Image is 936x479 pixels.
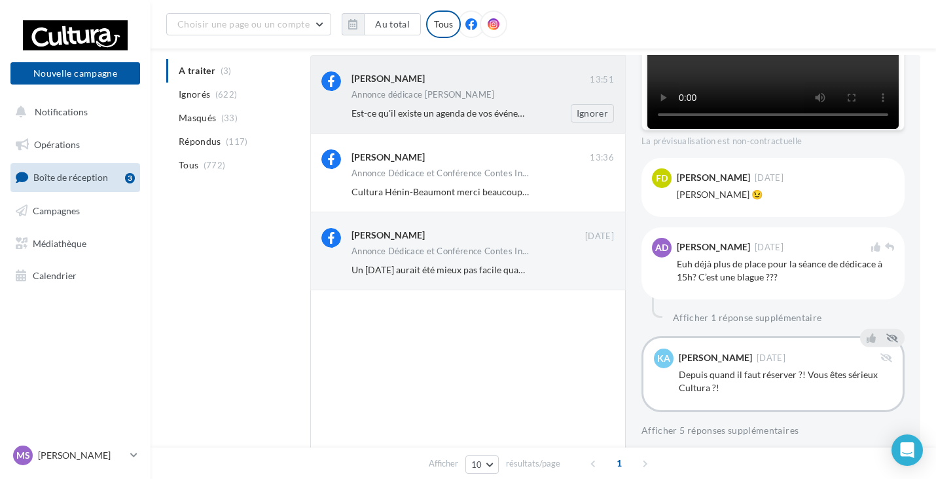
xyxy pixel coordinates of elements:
[641,130,905,147] div: La prévisualisation est non-contractuelle
[351,229,425,242] div: [PERSON_NAME]
[179,159,198,172] span: Tous
[16,449,30,462] span: MS
[590,152,614,164] span: 13:36
[179,135,221,148] span: Répondus
[8,262,143,290] a: Calendrier
[177,18,310,29] span: Choisir une page ou un compte
[351,264,580,275] span: Un [DATE] aurait été mieux pas facile quand ont travaille
[10,62,140,85] button: Nouvelle campagne
[351,151,425,164] div: [PERSON_NAME]
[351,72,425,85] div: [PERSON_NAME]
[34,139,80,150] span: Opérations
[351,247,529,256] span: Annonce Dédicace et Conférence Contes In...
[655,241,668,254] span: AD
[342,13,421,35] button: Au total
[221,113,238,123] span: (33)
[226,136,248,147] span: (117)
[204,160,226,170] span: (772)
[35,106,88,117] span: Notifications
[8,230,143,258] a: Médiathèque
[891,434,923,466] div: Open Intercom Messenger
[33,172,108,183] span: Boîte de réception
[33,270,77,281] span: Calendrier
[351,186,605,197] span: Cultura Hénin-Beaumont merci beaucoup belle journée a vous
[755,174,783,182] span: [DATE]
[426,10,461,38] div: Tous
[506,457,560,470] span: résultats/page
[8,131,143,159] a: Opérations
[471,459,482,470] span: 10
[656,172,668,185] span: FD
[677,173,750,182] div: [PERSON_NAME]
[179,111,216,125] span: Masqués
[755,243,783,252] span: [DATE]
[179,88,210,101] span: Ignorés
[33,237,86,248] span: Médiathèque
[585,231,614,242] span: [DATE]
[166,13,331,35] button: Choisir une page ou un compte
[351,107,763,119] span: Est-ce qu'il existe un agenda de vos événements ? Vous avez plein de dates intéressantes en ce mo...
[679,368,892,394] div: Depuis quand il faut réserver ?! Vous êtes sérieux Cultura ?!
[351,169,529,178] span: Annonce Dédicace et Conférence Contes In...
[10,443,140,468] a: MS [PERSON_NAME]
[8,197,143,225] a: Campagnes
[8,98,137,126] button: Notifications
[429,457,458,470] span: Afficher
[571,104,614,123] button: Ignorer
[641,423,799,438] button: Afficher 5 réponses supplémentaires
[590,74,614,86] span: 13:51
[677,258,894,284] div: Euh déjà plus de place pour la séance de dédicace à 15h? C’est une blague ???
[8,163,143,191] a: Boîte de réception3
[364,13,421,35] button: Au total
[215,89,238,100] span: (622)
[657,352,670,365] span: KA
[668,310,827,326] button: Afficher 1 réponse supplémentaire
[465,455,499,474] button: 10
[351,90,495,99] div: Annonce dédicace [PERSON_NAME]
[38,449,125,462] p: [PERSON_NAME]
[677,242,750,252] div: [PERSON_NAME]
[609,453,630,474] span: 1
[679,353,752,362] div: [PERSON_NAME]
[33,205,80,216] span: Campagnes
[677,188,894,201] div: [PERSON_NAME] 😉
[125,173,135,183] div: 3
[757,354,785,362] span: [DATE]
